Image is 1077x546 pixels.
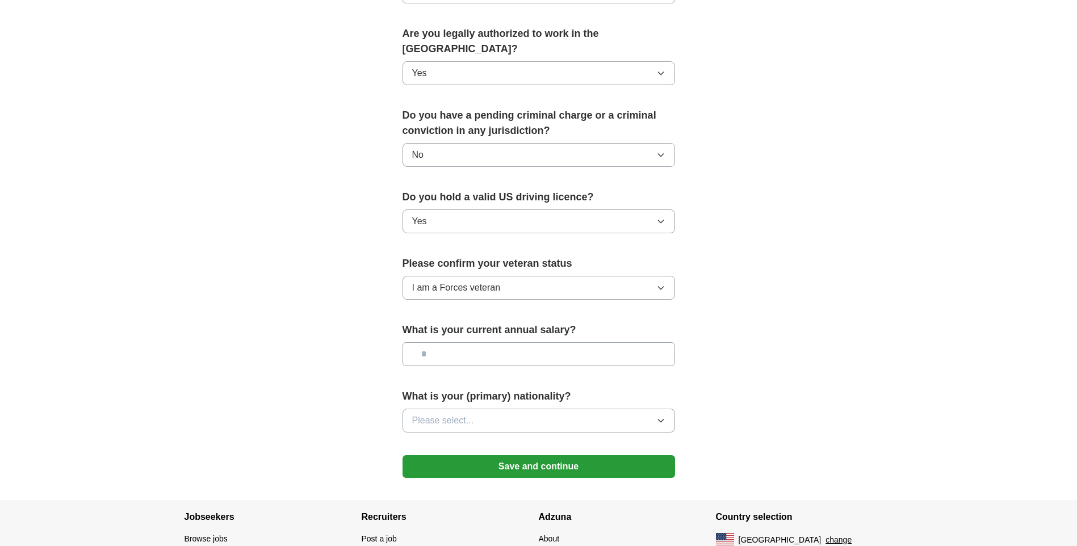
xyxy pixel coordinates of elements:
[716,501,893,533] h4: Country selection
[403,108,675,138] label: Do you have a pending criminal charge or a criminal conviction in any jurisdiction?
[403,455,675,478] button: Save and continue
[825,534,852,546] button: change
[403,209,675,233] button: Yes
[403,409,675,432] button: Please select...
[185,534,228,543] a: Browse jobs
[412,215,427,228] span: Yes
[539,534,560,543] a: About
[403,389,675,404] label: What is your (primary) nationality?
[412,281,501,295] span: I am a Forces veteran
[403,143,675,167] button: No
[403,276,675,300] button: I am a Forces veteran
[412,66,427,80] span: Yes
[362,534,397,543] a: Post a job
[403,190,675,205] label: Do you hold a valid US driving licence?
[403,322,675,338] label: What is your current annual salary?
[412,148,424,162] span: No
[403,61,675,85] button: Yes
[403,26,675,57] label: Are you legally authorized to work in the [GEOGRAPHIC_DATA]?
[403,256,675,271] label: Please confirm your veteran status
[739,534,822,546] span: [GEOGRAPHIC_DATA]
[412,414,474,427] span: Please select...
